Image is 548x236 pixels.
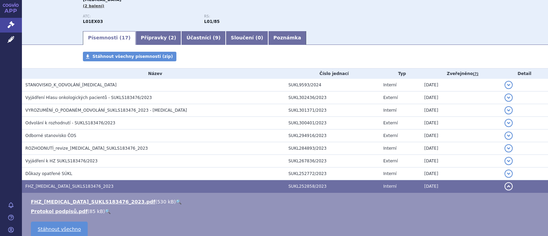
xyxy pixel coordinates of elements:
button: detail [505,106,513,114]
span: Interní [383,184,397,189]
th: Detail [501,69,548,79]
span: Vyjádření k HZ SUKLS183476/2023 [25,159,98,163]
span: ROZHODNUTÍ_revize_pazopanib_SUKLS183476_2023 [25,146,148,151]
th: Typ [380,69,421,79]
span: Externí [383,133,398,138]
span: STANOVISKO_K_ODVOLÁNÍ_pazopanib [25,83,116,87]
a: Písemnosti (17) [83,31,136,45]
a: Poznámka [268,31,306,45]
a: Sloučení (0) [226,31,268,45]
span: Interní [383,83,397,87]
td: [DATE] [421,167,501,180]
span: Interní [383,108,397,113]
strong: PAZOPANIB [83,19,103,24]
td: SUKL252858/2023 [285,180,380,193]
button: detail [505,157,513,165]
td: [DATE] [421,129,501,142]
span: Externí [383,95,398,100]
a: Přípravky (2) [136,31,181,45]
a: FHZ_[MEDICAL_DATA]_SUKLS183476_2023.pdf [31,199,155,204]
button: detail [505,132,513,140]
span: Důkazy opatřené SÚKL [25,171,72,176]
td: [DATE] [421,155,501,167]
a: Účastníci (9) [181,31,225,45]
th: Číslo jednací [285,69,380,79]
span: 17 [122,35,128,40]
span: Interní [383,146,397,151]
td: SUKL284893/2023 [285,142,380,155]
p: RS: [204,14,319,18]
p: ATC: [83,14,197,18]
span: VYROZUMĚNÍ_O_PODANÉM_ODVOLÁNÍ_SUKLS183476_2023 - VOTRIENT [25,108,187,113]
button: detail [505,94,513,102]
a: Protokol podpisů.pdf [31,209,88,214]
button: detail [505,119,513,127]
span: Externí [383,121,398,125]
span: Interní [383,171,397,176]
span: 530 kB [157,199,174,204]
th: Název [22,69,285,79]
button: detail [505,81,513,89]
li: ( ) [31,198,541,205]
span: (2 balení) [83,4,104,8]
span: Stáhnout všechny písemnosti (zip) [92,54,173,59]
button: detail [505,170,513,178]
button: detail [505,144,513,152]
td: [DATE] [421,117,501,129]
abbr: (?) [473,72,478,76]
button: detail [505,182,513,190]
span: Vyjádření Hlasu onkologických pacientů - SUKLS183476/2023 [25,95,152,100]
td: SUKL294916/2023 [285,129,380,142]
span: Externí [383,159,398,163]
td: [DATE] [421,180,501,193]
span: FHZ_pazopanib_SUKLS183476_2023 [25,184,113,189]
td: SUKL302436/2023 [285,91,380,104]
strong: pazopanib [204,19,220,24]
td: SUKL9593/2024 [285,79,380,91]
a: Stáhnout všechny písemnosti (zip) [83,52,176,61]
span: 9 [215,35,219,40]
td: [DATE] [421,79,501,91]
td: SUKL252772/2023 [285,167,380,180]
span: 0 [258,35,261,40]
td: SUKL300401/2023 [285,117,380,129]
span: 2 [171,35,174,40]
span: 85 kB [89,209,103,214]
td: [DATE] [421,91,501,104]
td: [DATE] [421,104,501,117]
td: SUKL301371/2023 [285,104,380,117]
span: Odborné stanovisko ČOS [25,133,76,138]
a: 🔍 [105,209,111,214]
a: 🔍 [176,199,182,204]
th: Zveřejněno [421,69,501,79]
li: ( ) [31,208,541,215]
span: Odvolání k rozhodnutí - SUKLS183476/2023 [25,121,115,125]
td: SUKL267836/2023 [285,155,380,167]
td: [DATE] [421,142,501,155]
